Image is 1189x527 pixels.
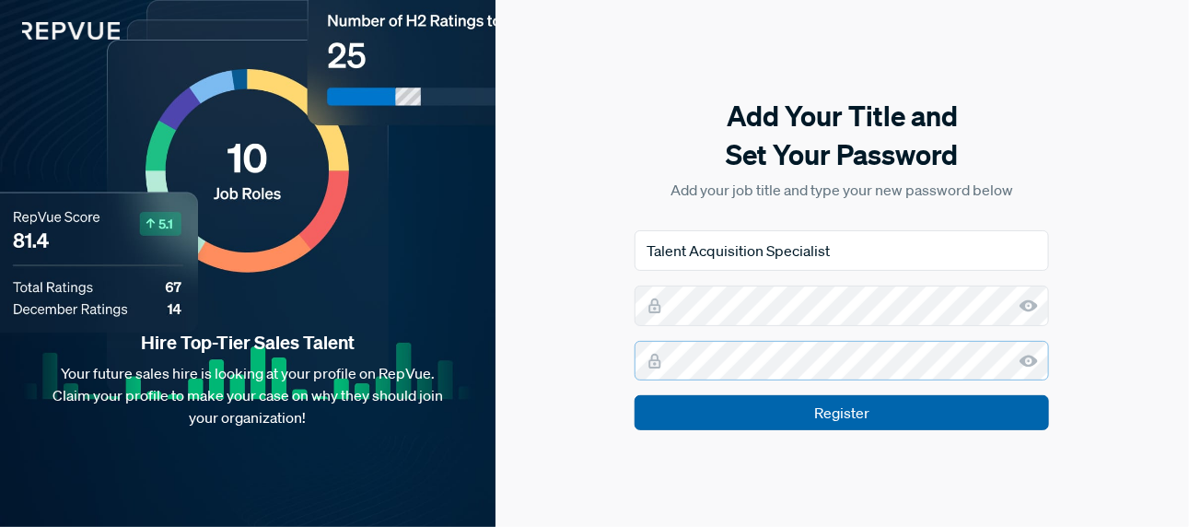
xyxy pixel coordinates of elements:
[635,97,1049,174] h5: Add Your Title and Set Your Password
[635,179,1049,201] p: Add your job title and type your new password below
[635,230,1049,271] input: Job Title
[29,362,466,428] p: Your future sales hire is looking at your profile on RepVue. Claim your profile to make your case...
[29,331,466,355] strong: Hire Top-Tier Sales Talent
[635,395,1049,430] input: Register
